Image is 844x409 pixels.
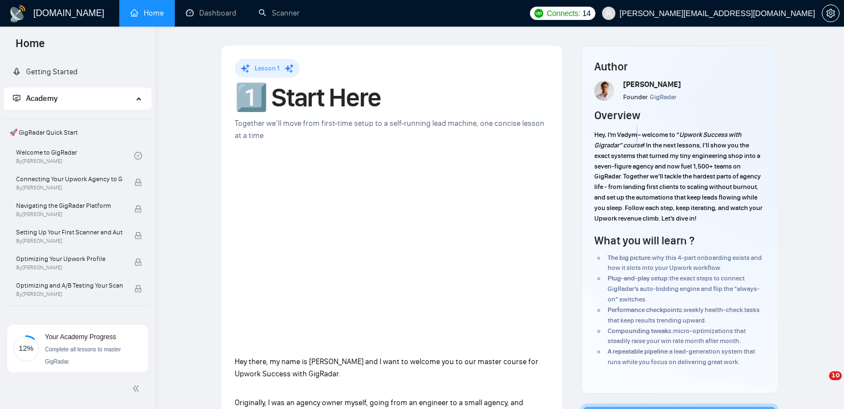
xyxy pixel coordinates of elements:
[608,254,652,262] strong: The big picture:
[16,173,123,185] span: Connecting Your Upwork Agency to GigRadar
[822,9,840,18] a: setting
[608,327,673,335] strong: Compounding tweaks:
[186,8,236,18] a: dashboardDashboard
[608,274,669,282] strong: Plug-and-play setup:
[134,285,142,293] span: lock
[806,371,833,398] iframe: Intercom live chat
[16,144,134,168] a: Welcome to GigRadarBy[PERSON_NAME]
[608,254,762,272] span: why this 4-part onboarding exists and how it slots into your Upwork workflow.
[608,347,669,355] strong: A repeatable pipeline:
[134,232,142,239] span: lock
[594,233,694,248] h4: What you will learn ?
[608,347,755,366] span: a lead-generation system that runs while you focus on delivering great work.
[594,131,741,149] em: Upwork Success with Gigradar” course
[605,9,613,17] span: user
[822,9,839,18] span: setting
[13,94,58,103] span: Academy
[130,8,164,18] a: homeHome
[45,346,121,365] span: Complete all lessons to master GigRadar.
[4,61,151,83] li: Getting Started
[235,119,544,140] span: Together we’ll move from first-time setup to a self-running lead machine, one concise lesson at a...
[608,327,746,345] span: micro-optimizations that steadily raise your win rate month after month.
[13,94,21,102] span: fund-projection-screen
[16,238,123,244] span: By [PERSON_NAME]
[16,211,123,218] span: By [PERSON_NAME]
[16,227,123,238] span: Setting Up Your First Scanner and Auto-Bidder
[608,306,760,324] span: weekly health-check tasks that keep results trending upward.
[547,7,580,19] span: Connects:
[134,152,142,160] span: check-circle
[16,200,123,211] span: Navigating the GigRadar Platform
[259,8,300,18] a: searchScanner
[16,185,123,191] span: By [PERSON_NAME]
[16,264,123,271] span: By [PERSON_NAME]
[594,141,762,222] span: ! In the next lessons, I’ll show you the exact systems that turned my tiny engineering shop into ...
[5,121,150,144] span: 🚀 GigRadar Quick Start
[132,383,143,394] span: double-left
[134,178,142,186] span: lock
[594,59,765,74] h4: Author
[9,5,27,23] img: logo
[534,9,543,18] img: upwork-logo.png
[134,258,142,266] span: lock
[608,306,684,314] strong: Performance checkpoints:
[594,81,614,101] img: Screenshot+at+Jun+18+10-48-53%E2%80%AFPM.png
[45,333,116,341] span: Your Academy Progress
[829,371,842,380] span: 10
[608,274,760,303] span: the exact steps to connect GigRadar’s auto-bidding engine and flip the “always-on” switches.
[594,108,640,123] h4: Overview
[594,131,679,139] span: Hey, I’m Vadym - welcome to “
[255,64,280,72] span: Lesson 1
[822,4,840,22] button: setting
[16,291,123,298] span: By [PERSON_NAME]
[235,357,538,379] span: Hey there, my name is [PERSON_NAME] and I want to welcome you to our master course for Upwork Suc...
[650,93,676,101] span: GigRadar
[26,94,58,103] span: Academy
[16,253,123,264] span: Optimizing Your Upwork Profile
[13,67,78,76] a: rocketGetting Started
[16,280,123,291] span: Optimizing and A/B Testing Your Scanner for Better Results
[5,308,150,330] span: 👑 Agency Success with GigRadar
[623,93,648,101] span: Founder
[235,85,549,110] h1: 1️⃣ Start Here
[134,205,142,213] span: lock
[583,7,591,19] span: 14
[623,80,681,89] span: [PERSON_NAME]
[13,345,39,352] span: 12%
[7,35,54,59] span: Home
